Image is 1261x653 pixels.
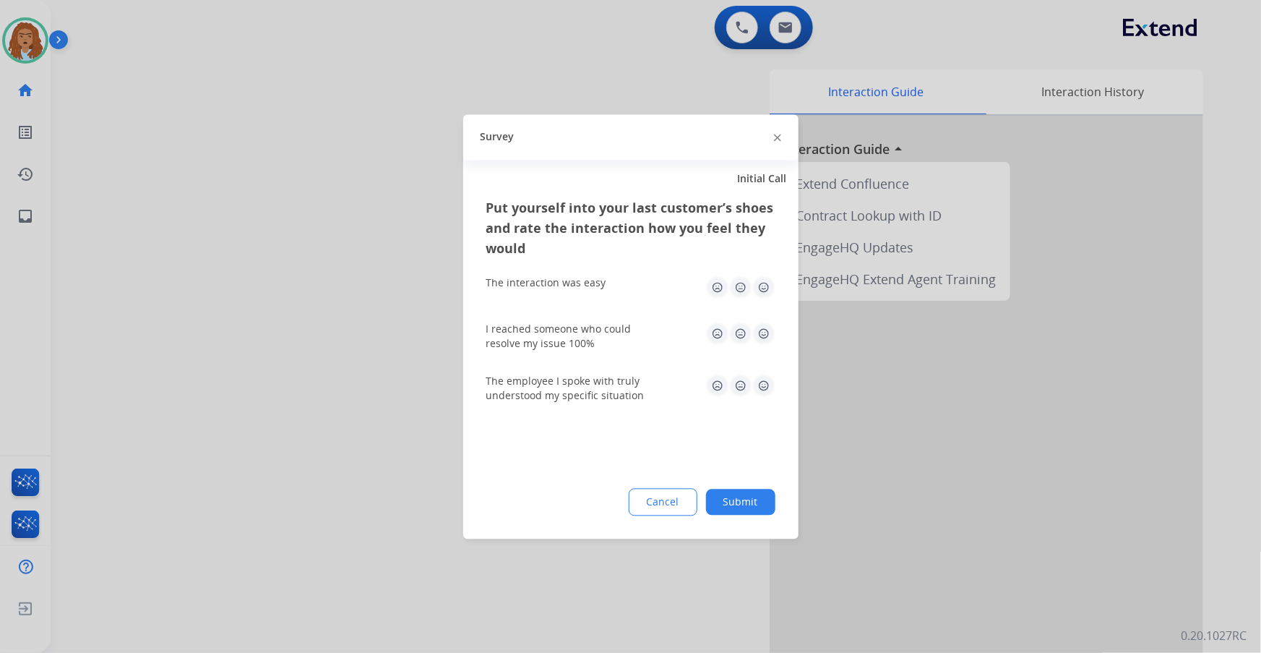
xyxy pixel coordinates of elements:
button: Submit [706,489,775,515]
h3: Put yourself into your last customer’s shoes and rate the interaction how you feel they would [486,197,775,258]
span: Survey [481,130,515,145]
div: The employee I spoke with truly understood my specific situation [486,374,660,403]
p: 0.20.1027RC [1181,627,1247,644]
button: Cancel [629,488,697,516]
img: close-button [774,135,781,142]
div: The interaction was easy [486,276,606,290]
span: Initial Call [738,171,787,186]
div: I reached someone who could resolve my issue 100% [486,322,660,351]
